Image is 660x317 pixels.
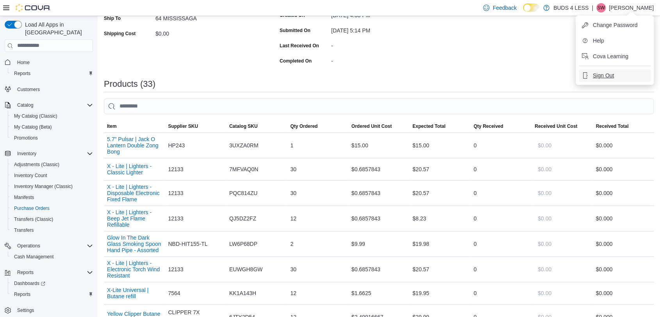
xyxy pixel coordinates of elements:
button: X - Lite | Lighters - Beep Jet Flame Refillable [107,209,162,228]
div: $9.99 [348,236,409,252]
span: 12133 [168,188,183,198]
span: $0.00 [538,165,551,173]
button: Transfers (Classic) [8,214,96,225]
span: Dashboards [11,279,93,288]
span: 12133 [168,214,183,223]
div: $0.00 0 [596,288,651,298]
span: Reports [14,268,93,277]
span: My Catalog (Beta) [14,124,52,130]
a: Transfers (Classic) [11,215,56,224]
span: Reports [14,70,30,77]
button: $0.00 [535,236,555,252]
a: Purchase Orders [11,204,53,213]
span: Reports [14,291,30,297]
div: 0 [471,236,532,252]
span: LW6P68DP [229,239,257,249]
div: Silas Witort [596,3,606,13]
button: My Catalog (Classic) [8,111,96,122]
div: $0.6857843 [348,261,409,277]
button: X - Lite | Lighters - Disposable Electronic Fixed Flame [107,184,162,202]
span: EUWGH8GW [229,265,263,274]
a: Inventory Count [11,171,50,180]
span: Item [107,123,117,129]
div: 0 [471,185,532,201]
a: Manifests [11,193,37,202]
div: $1.6625 [348,285,409,301]
span: Home [14,57,93,67]
button: Transfers [8,225,96,236]
button: Catalog [14,100,36,110]
span: 3UXZA0RM [229,141,259,150]
button: Operations [14,241,43,251]
div: $19.95 [409,285,470,301]
button: X-Lite Universal | Butane refill [107,287,162,299]
button: Manifests [8,192,96,203]
button: Promotions [8,133,96,143]
span: Transfers (Classic) [11,215,93,224]
button: $0.00 [535,211,555,226]
span: Reports [17,269,34,276]
span: Operations [14,241,93,251]
a: Cash Management [11,252,57,261]
button: Adjustments (Classic) [8,159,96,170]
span: Cash Management [11,252,93,261]
button: Purchase Orders [8,203,96,214]
span: Operations [17,243,40,249]
span: Reports [11,69,93,78]
button: $0.00 [535,261,555,277]
button: Settings [2,304,96,316]
span: Inventory Manager (Classic) [11,182,93,191]
span: My Catalog (Classic) [11,111,93,121]
span: $0.00 [538,240,551,248]
div: 30 [287,261,348,277]
span: Customers [17,86,40,93]
div: [DATE] 5:14 PM [331,24,436,34]
button: Ordered Unit Cost [348,120,409,133]
label: Ship To [104,15,121,21]
span: Dashboards [14,280,45,287]
div: $0.00 0 [596,214,651,223]
span: Load All Apps in [GEOGRAPHIC_DATA] [22,21,93,36]
button: X - Lite | Lighters - Electronic Torch Wind Resistant [107,260,162,279]
button: Expected Total [409,120,470,133]
label: Shipping Cost [104,30,136,37]
button: $0.00 [535,138,555,153]
span: Transfers [14,227,34,233]
button: Glow In The Dark Glass Smoking Spoon Hand Pipe - Assorted [107,235,162,253]
button: Cova Learning [579,50,651,63]
div: 0 [471,138,532,153]
span: Manifests [14,194,34,201]
span: Sign Out [593,72,614,79]
span: Customers [14,84,93,94]
div: $0.6857843 [348,161,409,177]
button: Item [104,120,165,133]
h3: Products (33) [104,79,155,89]
button: Supplier SKU [165,120,226,133]
span: My Catalog (Beta) [11,122,93,132]
span: $0.00 [538,189,551,197]
div: 64 MISSISSAGA [155,12,260,21]
span: Catalog [14,100,93,110]
span: Received Unit Cost [535,123,577,129]
label: Completed On [280,58,312,64]
span: Qty Received [474,123,503,129]
span: SW [597,3,605,13]
div: - [331,55,436,64]
span: My Catalog (Classic) [14,113,57,119]
span: Reports [11,290,93,299]
span: Inventory Count [11,171,93,180]
button: Inventory Count [8,170,96,181]
span: Adjustments (Classic) [14,161,59,168]
div: - [331,39,436,49]
div: $20.57 [409,261,470,277]
span: 12133 [168,165,183,174]
span: $0.00 [538,265,551,273]
div: 0 [471,211,532,226]
button: Help [579,34,651,47]
div: 2 [287,236,348,252]
span: Transfers (Classic) [14,216,53,222]
a: Inventory Manager (Classic) [11,182,76,191]
img: Cova [16,4,51,12]
button: Qty Ordered [287,120,348,133]
a: Dashboards [11,279,48,288]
